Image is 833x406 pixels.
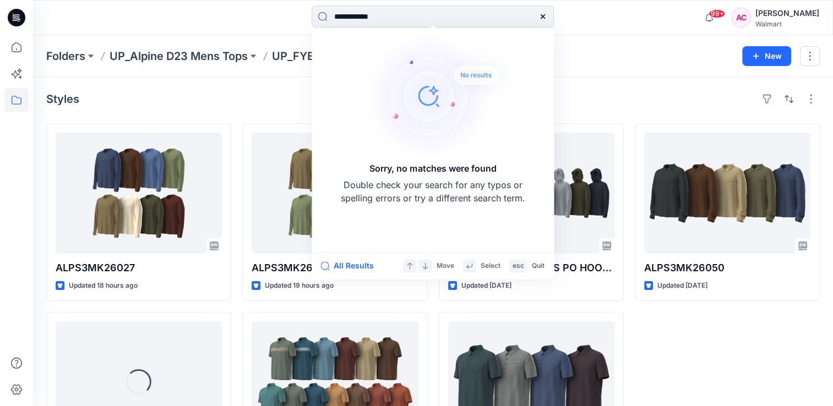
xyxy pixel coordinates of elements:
p: Updated 19 hours ago [265,280,334,292]
h5: Sorry, no matches were found [369,162,496,175]
p: Updated [DATE] [657,280,707,292]
a: ALPS3MK26050 [644,133,810,254]
a: ALPS3MK26026 [252,133,418,254]
a: ALPS3MK26027 [56,133,222,254]
p: ALPS3MK26026 [252,260,418,276]
p: Select [480,260,500,272]
div: AC [731,8,751,28]
a: Folders [46,48,85,64]
p: ALPS3MK26050 [644,260,810,276]
p: esc [512,260,524,272]
div: Walmart [755,20,819,28]
p: ALPS3MK26027 [56,260,222,276]
p: Double check your search for any typos or spelling errors or try a different search term. [339,178,526,205]
img: Sorry, no matches were found [364,30,519,162]
p: Updated 18 hours ago [69,280,138,292]
p: Quit [531,260,544,272]
p: UP_FYE 27 S3_D23_MEN’S TOP ALPINE [272,48,482,64]
p: Updated [DATE] [461,280,511,292]
div: [PERSON_NAME] [755,7,819,20]
a: UP_Alpine D23 Mens Tops [110,48,248,64]
button: All Results [320,259,381,272]
span: 99+ [709,9,725,18]
p: Move [436,260,454,272]
h4: Styles [46,92,79,106]
button: New [742,46,791,66]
